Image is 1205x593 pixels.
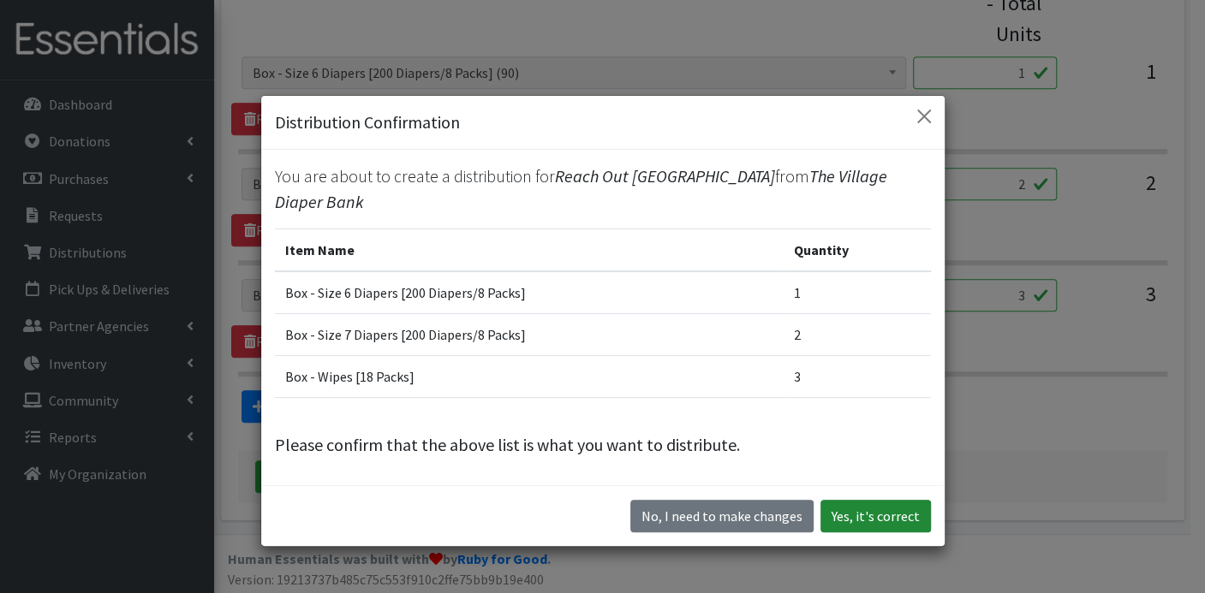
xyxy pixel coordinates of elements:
p: Please confirm that the above list is what you want to distribute. [275,432,931,458]
td: 1 [784,271,931,314]
td: 3 [784,355,931,397]
td: Box - Wipes [18 Packs] [275,355,784,397]
td: Box - Size 6 Diapers [200 Diapers/8 Packs] [275,271,784,314]
h5: Distribution Confirmation [275,110,460,135]
p: You are about to create a distribution for from [275,163,931,215]
span: The Village Diaper Bank [275,165,887,212]
span: Reach Out [GEOGRAPHIC_DATA] [555,165,775,187]
th: Item Name [275,228,784,271]
button: Close [910,103,938,130]
td: Box - Size 7 Diapers [200 Diapers/8 Packs] [275,313,784,355]
button: No I need to make changes [630,500,814,532]
button: Yes, it's correct [820,500,931,532]
td: 2 [784,313,931,355]
th: Quantity [784,228,931,271]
